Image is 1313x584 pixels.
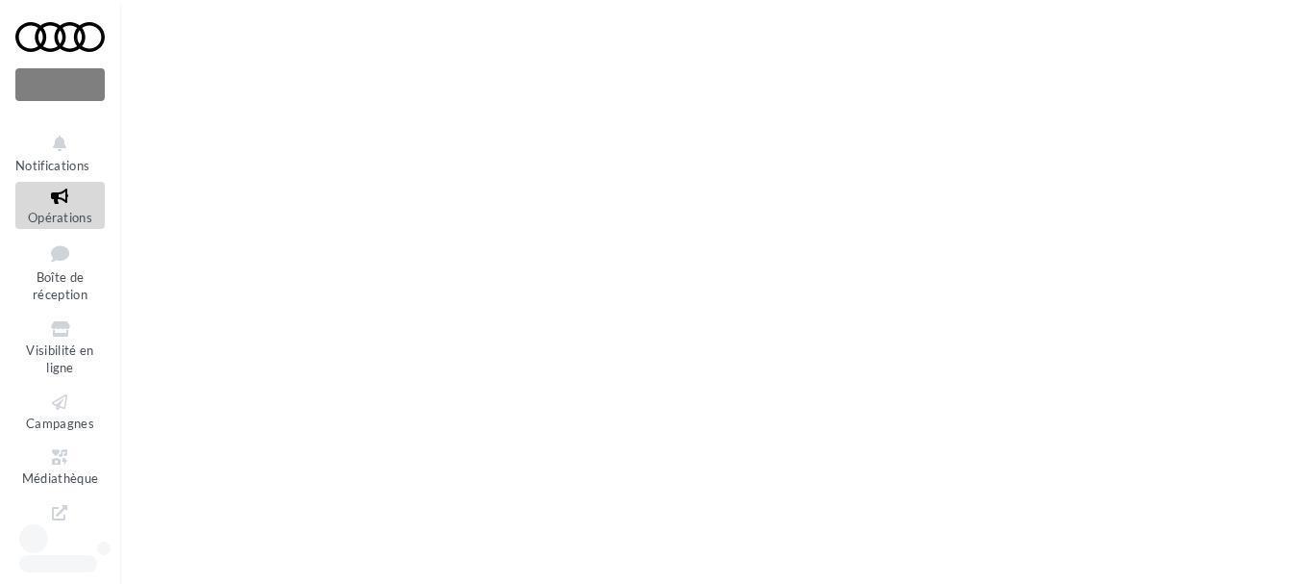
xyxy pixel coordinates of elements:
a: PLV et print personnalisable [15,498,105,582]
a: Opérations [15,182,105,229]
a: Médiathèque [15,443,105,490]
span: Boîte de réception [33,269,87,303]
span: Médiathèque [22,470,99,486]
span: Campagnes [26,416,94,431]
span: Notifications [15,158,89,173]
a: Boîte de réception [15,237,105,307]
span: Visibilité en ligne [26,343,93,376]
div: Nouvelle campagne [15,68,105,101]
a: Visibilité en ligne [15,315,105,380]
span: Opérations [28,210,92,225]
a: Campagnes [15,388,105,435]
